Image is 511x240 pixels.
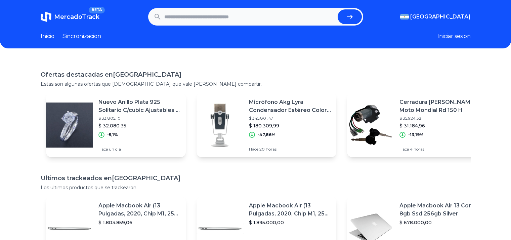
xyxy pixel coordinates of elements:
[98,202,180,218] p: Apple Macbook Air (13 Pulgadas, 2020, Chip M1, 256 Gb De Ssd, 8 Gb De Ram) - Plata
[400,14,409,19] img: Argentina
[98,147,180,152] p: Hace un día
[41,32,54,40] a: Inicio
[89,7,104,13] span: BETA
[41,70,471,79] h1: Ofertas destacadas en [GEOGRAPHIC_DATA]
[249,147,331,152] p: Hace 20 horas
[399,98,481,114] p: Cerradura [PERSON_NAME] Moto Mondial Rd 150 H
[347,93,487,157] a: Featured imageCerradura [PERSON_NAME] Moto Mondial Rd 150 H$ 35.924,32$ 31.184,96-13,19%Hace 4 horas
[197,93,336,157] a: Featured imageMicrófono Akg Lyra Condensador Estéreo Color Azul/plateado$ 345.801,47$ 180.309,99-...
[399,147,481,152] p: Hace 4 horas
[98,122,180,129] p: $ 32.080,35
[249,116,331,121] p: $ 345.801,47
[46,93,186,157] a: Featured imageNuevo Anillo Plata 925 Solitario C/cubic Ajustables X Local$ 33.805,10$ 32.080,35-5...
[249,98,331,114] p: Micrófono Akg Lyra Condensador Estéreo Color Azul/plateado
[399,116,481,121] p: $ 35.924,32
[249,219,331,226] p: $ 1.895.000,00
[258,132,275,137] p: -47,86%
[249,202,331,218] p: Apple Macbook Air (13 Pulgadas, 2020, Chip M1, 256 Gb De Ssd, 8 Gb De Ram) - Plata
[437,32,471,40] button: Iniciar sesion
[41,11,99,22] a: MercadoTrackBETA
[98,98,180,114] p: Nuevo Anillo Plata 925 Solitario C/cubic Ajustables X Local
[98,219,180,226] p: $ 1.803.859,06
[41,173,471,183] h1: Ultimos trackeados en [GEOGRAPHIC_DATA]
[46,102,93,149] img: Featured image
[197,102,244,149] img: Featured image
[41,11,51,22] img: MercadoTrack
[41,81,471,87] p: Estas son algunas ofertas que [DEMOGRAPHIC_DATA] que vale [PERSON_NAME] compartir.
[107,132,118,137] p: -5,1%
[54,13,99,21] span: MercadoTrack
[249,122,331,129] p: $ 180.309,99
[98,116,180,121] p: $ 33.805,10
[62,32,101,40] a: Sincronizacion
[347,102,394,149] img: Featured image
[41,184,471,191] p: Los ultimos productos que se trackearon.
[399,122,481,129] p: $ 31.184,96
[400,13,471,21] button: [GEOGRAPHIC_DATA]
[408,132,424,137] p: -13,19%
[410,13,471,21] span: [GEOGRAPHIC_DATA]
[399,202,481,218] p: Apple Macbook Air 13 Core I5 8gb Ssd 256gb Silver
[399,219,481,226] p: $ 678.000,00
